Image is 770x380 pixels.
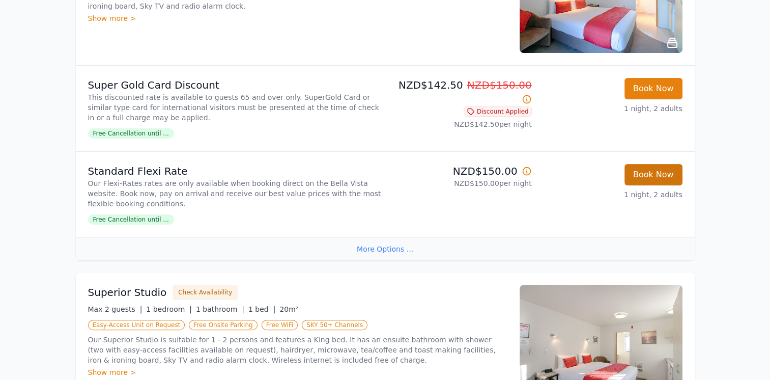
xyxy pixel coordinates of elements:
p: Standard Flexi Rate [88,164,381,178]
span: 1 bed | [248,305,275,313]
button: Book Now [624,78,682,99]
span: Free WiFi [262,320,298,330]
span: 20m² [279,305,298,313]
span: SKY 50+ Channels [302,320,367,330]
span: 1 bathroom | [196,305,244,313]
span: Discount Applied [464,106,532,117]
span: Free Onsite Parking [189,320,257,330]
p: NZD$150.00 [389,164,532,178]
span: Max 2 guests | [88,305,142,313]
p: NZD$142.50 per night [389,119,532,129]
span: Easy-Access Unit on Request [88,320,185,330]
span: NZD$150.00 [467,79,532,91]
p: Our Flexi-Rates rates are only available when booking direct on the Bella Vista website. Book now... [88,178,381,209]
button: Check Availability [173,285,238,300]
p: NZD$150.00 per night [389,178,532,188]
div: More Options ... [76,237,695,260]
span: 1 bedroom | [146,305,192,313]
span: Free Cancellation until ... [88,214,174,225]
p: 1 night, 2 adults [540,189,682,200]
p: 1 night, 2 adults [540,103,682,114]
p: Our Superior Studio is suitable for 1 - 2 persons and features a King bed. It has an ensuite bath... [88,335,507,365]
p: NZD$142.50 [389,78,532,106]
h3: Superior Studio [88,285,167,300]
div: Show more > [88,367,507,377]
p: This discounted rate is available to guests 65 and over only. SuperGold Card or similar type card... [88,92,381,123]
div: Show more > [88,13,507,23]
button: Book Now [624,164,682,185]
span: Free Cancellation until ... [88,128,174,139]
p: Super Gold Card Discount [88,78,381,92]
